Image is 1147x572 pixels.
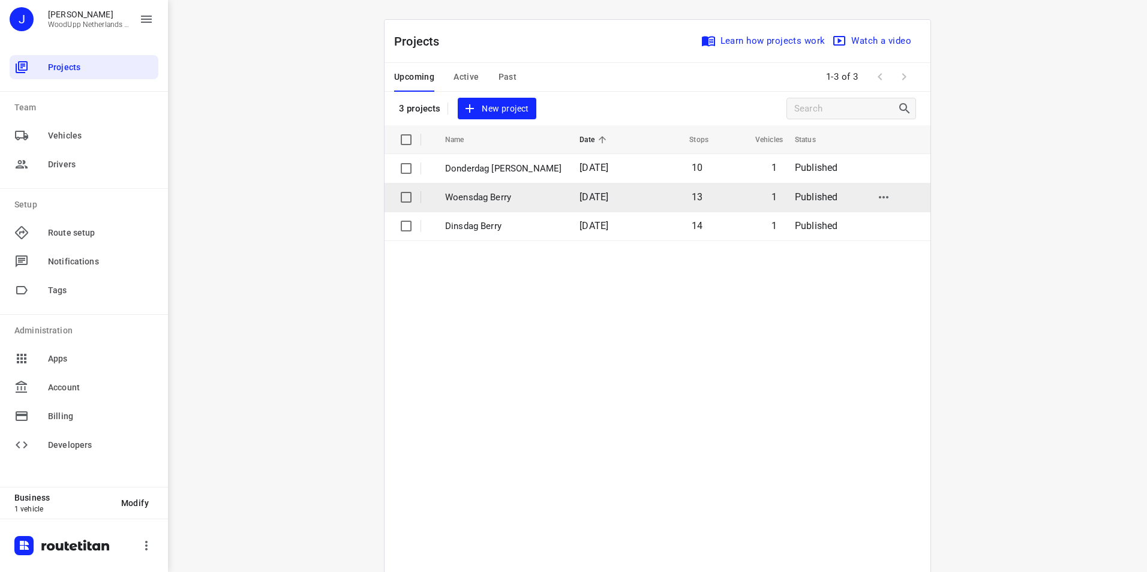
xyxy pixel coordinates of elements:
span: Notifications [48,255,154,268]
div: Account [10,375,158,399]
div: J [10,7,34,31]
span: 1 [771,191,777,203]
span: 1 [771,220,777,231]
div: Vehicles [10,124,158,147]
span: Name [445,133,480,147]
span: Active [454,70,479,85]
div: Billing [10,404,158,428]
p: Business [14,493,112,502]
p: Jesper Elenbaas [48,10,130,19]
span: Billing [48,410,154,423]
span: Tags [48,284,154,297]
span: Published [795,162,838,173]
span: [DATE] [579,220,608,231]
span: [DATE] [579,162,608,173]
span: Stops [674,133,708,147]
span: Published [795,191,838,203]
p: Team [14,101,158,114]
span: Vehicles [740,133,783,147]
button: Modify [112,492,158,514]
span: Status [795,133,831,147]
p: 1 vehicle [14,505,112,513]
div: Tags [10,278,158,302]
p: Donderdag [PERSON_NAME] [445,162,562,176]
span: Vehicles [48,130,154,142]
p: 3 projects [399,103,440,114]
span: [DATE] [579,191,608,203]
p: Projects [394,32,449,50]
span: New project [465,101,529,116]
span: 13 [692,191,702,203]
span: Developers [48,439,154,451]
p: Setup [14,198,158,211]
span: Past [499,70,517,85]
div: Drivers [10,152,158,176]
span: Date [579,133,610,147]
input: Search projects [794,100,897,118]
span: Apps [48,353,154,365]
span: 10 [692,162,702,173]
p: Administration [14,324,158,337]
span: Route setup [48,227,154,239]
span: Account [48,381,154,394]
p: Woensdag Berry [445,191,562,204]
span: Upcoming [394,70,434,85]
button: New project [458,98,536,120]
span: Next Page [892,65,916,89]
span: 14 [692,220,702,231]
span: Projects [48,61,154,74]
div: Search [897,101,915,116]
span: Drivers [48,158,154,171]
span: 1 [771,162,777,173]
div: Apps [10,347,158,371]
div: Developers [10,433,158,457]
span: Previous Page [868,65,892,89]
div: Notifications [10,249,158,273]
div: Route setup [10,221,158,245]
div: Projects [10,55,158,79]
p: Dinsdag Berry [445,219,562,233]
p: WoodUpp Netherlands B.V. [48,20,130,29]
span: 1-3 of 3 [821,64,863,90]
span: Modify [121,498,149,508]
span: Published [795,220,838,231]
